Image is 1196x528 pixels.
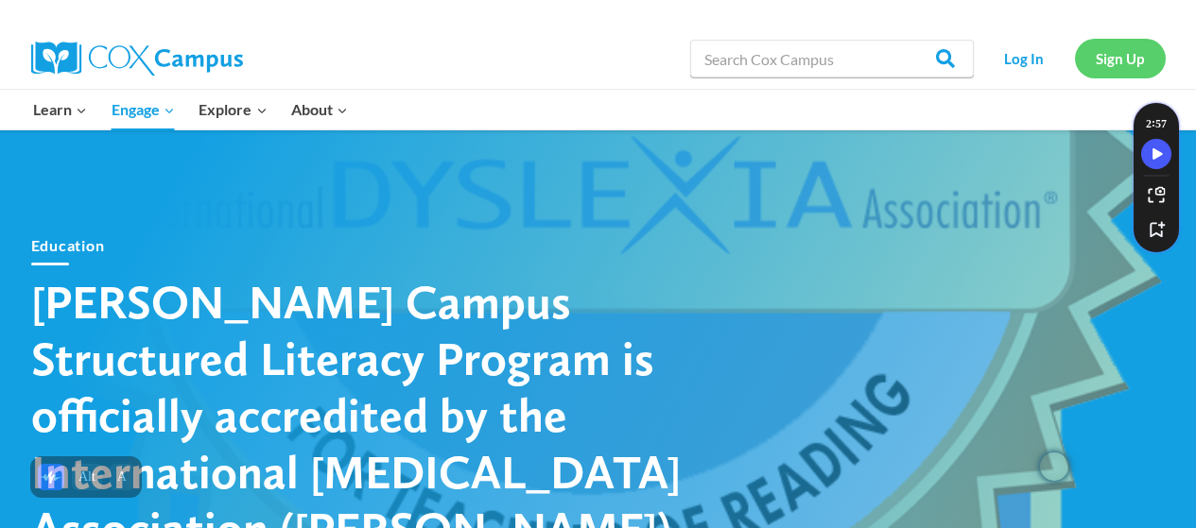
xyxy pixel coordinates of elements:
[99,90,187,129] button: Child menu of Engage
[22,90,360,129] nav: Primary Navigation
[983,39,1066,77] a: Log In
[1075,39,1166,77] a: Sign Up
[31,236,105,254] a: Education
[31,42,243,76] img: Cox Campus
[279,90,360,129] button: Child menu of About
[983,39,1166,77] nav: Secondary Navigation
[187,90,280,129] button: Child menu of Explore
[690,40,974,77] input: Search Cox Campus
[22,90,100,129] button: Child menu of Learn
